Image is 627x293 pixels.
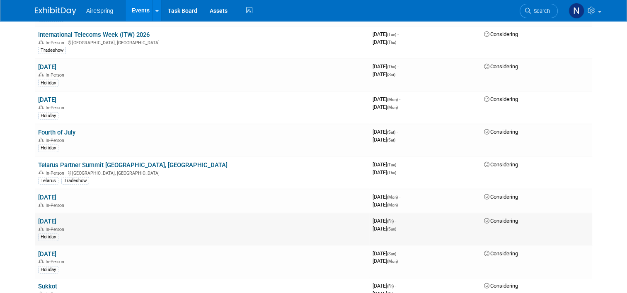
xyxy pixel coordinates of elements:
[387,252,396,256] span: (Sun)
[395,218,396,224] span: -
[39,138,44,142] img: In-Person Event
[373,226,396,232] span: [DATE]
[484,63,518,70] span: Considering
[373,283,396,289] span: [DATE]
[38,194,56,201] a: [DATE]
[38,79,58,87] div: Holiday
[38,169,366,176] div: [GEOGRAPHIC_DATA], [GEOGRAPHIC_DATA]
[387,219,394,223] span: (Fri)
[387,171,396,175] span: (Thu)
[387,32,396,37] span: (Tue)
[373,169,396,175] span: [DATE]
[373,104,398,110] span: [DATE]
[395,283,396,289] span: -
[387,138,395,142] span: (Sat)
[39,227,44,231] img: In-Person Event
[387,72,395,77] span: (Sat)
[373,202,398,208] span: [DATE]
[520,4,558,18] a: Search
[484,218,518,224] span: Considering
[397,161,399,168] span: -
[46,72,67,78] span: In-Person
[397,31,399,37] span: -
[484,96,518,102] span: Considering
[569,3,584,19] img: Natalie Pyron
[373,31,399,37] span: [DATE]
[46,40,67,46] span: In-Person
[38,129,75,136] a: Fourth of July
[373,129,398,135] span: [DATE]
[46,105,67,110] span: In-Person
[373,63,399,70] span: [DATE]
[397,63,399,70] span: -
[387,40,396,45] span: (Thu)
[373,71,395,77] span: [DATE]
[387,97,398,102] span: (Mon)
[39,259,44,263] img: In-Person Event
[39,171,44,175] img: In-Person Event
[484,161,518,168] span: Considering
[387,284,394,288] span: (Fri)
[397,129,398,135] span: -
[38,96,56,103] a: [DATE]
[38,144,58,152] div: Holiday
[373,39,396,45] span: [DATE]
[387,195,398,199] span: (Mon)
[387,65,396,69] span: (Thu)
[387,105,398,110] span: (Mon)
[38,39,366,46] div: [GEOGRAPHIC_DATA], [GEOGRAPHIC_DATA]
[373,161,399,168] span: [DATE]
[399,96,400,102] span: -
[484,194,518,200] span: Considering
[484,250,518,257] span: Considering
[46,259,67,264] span: In-Person
[373,258,398,264] span: [DATE]
[387,227,396,231] span: (Sun)
[38,233,58,241] div: Holiday
[38,47,66,54] div: Tradeshow
[61,177,89,185] div: Tradeshow
[397,250,399,257] span: -
[38,112,58,120] div: Holiday
[373,250,399,257] span: [DATE]
[484,31,518,37] span: Considering
[38,283,57,290] a: Sukkot
[387,163,396,167] span: (Tue)
[373,194,400,200] span: [DATE]
[387,130,395,134] span: (Sat)
[38,63,56,71] a: [DATE]
[399,194,400,200] span: -
[484,283,518,289] span: Considering
[531,8,550,14] span: Search
[46,138,67,143] span: In-Person
[484,129,518,135] span: Considering
[39,203,44,207] img: In-Person Event
[387,259,398,264] span: (Mon)
[86,7,113,14] span: AireSpring
[38,266,58,274] div: Holiday
[373,96,400,102] span: [DATE]
[38,250,56,258] a: [DATE]
[39,40,44,44] img: In-Person Event
[387,203,398,207] span: (Mon)
[373,137,395,143] span: [DATE]
[38,161,228,169] a: Telarus Partner Summit [GEOGRAPHIC_DATA], [GEOGRAPHIC_DATA]
[46,171,67,176] span: In-Person
[35,7,76,15] img: ExhibitDay
[46,203,67,208] span: In-Person
[39,105,44,109] img: In-Person Event
[39,72,44,77] img: In-Person Event
[38,31,150,38] a: International Telecoms Week (ITW) 2026
[38,177,58,185] div: Telarus
[46,227,67,232] span: In-Person
[38,218,56,225] a: [DATE]
[373,218,396,224] span: [DATE]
